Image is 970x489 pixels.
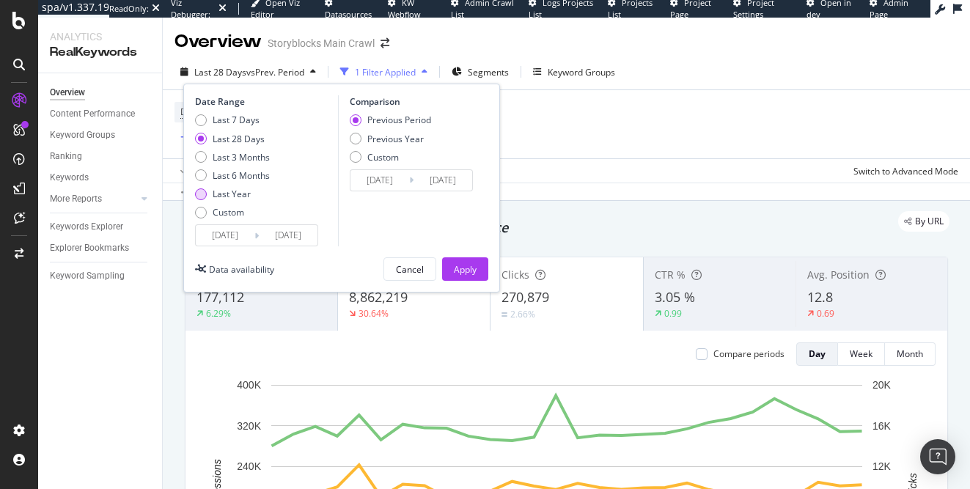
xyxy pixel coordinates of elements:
span: CTR % [655,268,686,282]
button: Keyword Groups [527,60,621,84]
div: ReadOnly: [109,3,149,15]
div: Compare periods [713,348,785,360]
div: Previous Year [367,133,424,145]
div: Switch to Advanced Mode [853,165,958,177]
div: arrow-right-arrow-left [381,38,389,48]
span: 177,112 [196,288,244,306]
text: 240K [237,460,261,472]
div: Data availability [209,263,274,276]
text: 400K [237,379,261,391]
div: Keyword Sampling [50,268,125,284]
div: Overview [174,29,262,54]
div: Content Performance [50,106,135,122]
span: Segments [468,66,509,78]
text: 12K [872,460,892,472]
button: Apply [442,257,488,281]
div: Cancel [396,263,424,276]
button: 1 Filter Applied [334,60,433,84]
div: Comparison [350,95,477,108]
button: Day [796,342,838,366]
div: Last 7 Days [195,114,270,126]
span: 12.8 [807,288,833,306]
div: Custom [367,151,399,163]
button: Week [838,342,885,366]
a: Ranking [50,149,152,164]
div: Day [809,348,826,360]
div: Overview [50,85,85,100]
div: RealKeywords [50,44,150,61]
button: Last 28 DaysvsPrev. Period [174,60,322,84]
div: Apply [454,263,477,276]
a: Content Performance [50,106,152,122]
img: Equal [501,312,507,317]
div: Last 6 Months [213,169,270,182]
div: Last 3 Months [195,151,270,163]
text: 20K [872,379,892,391]
div: 0.99 [664,307,682,320]
div: Explorer Bookmarks [50,240,129,256]
a: Keyword Sampling [50,268,152,284]
div: Open Intercom Messenger [920,439,955,474]
div: 0.69 [817,307,834,320]
text: 16K [872,420,892,432]
div: 2.66% [510,308,535,320]
div: Last 3 Months [213,151,270,163]
div: legacy label [898,211,949,232]
div: Previous Year [350,133,431,145]
span: 3.05 % [655,288,695,306]
a: Explorer Bookmarks [50,240,152,256]
div: Custom [195,206,270,218]
input: End Date [414,170,472,191]
div: Keywords [50,170,89,185]
div: Last 6 Months [195,169,270,182]
a: Keywords [50,170,152,185]
button: Apply [174,159,217,183]
button: Cancel [383,257,436,281]
button: Switch to Advanced Mode [848,159,958,183]
input: Start Date [196,225,254,246]
div: Last 28 Days [195,133,270,145]
div: 6.29% [206,307,231,320]
div: Last 28 Days [213,133,265,145]
div: Last 7 Days [213,114,260,126]
div: Custom [350,151,431,163]
div: Last Year [213,188,251,200]
button: Add Filter [174,129,233,147]
input: End Date [259,225,317,246]
div: Custom [213,206,244,218]
div: 1 Filter Applied [355,66,416,78]
a: Keywords Explorer [50,219,152,235]
div: Keywords Explorer [50,219,123,235]
span: 270,879 [501,288,549,306]
div: Previous Period [350,114,431,126]
div: Last Year [195,188,270,200]
div: Previous Period [367,114,431,126]
span: Last 28 Days [194,66,246,78]
div: Storyblocks Main Crawl [268,36,375,51]
a: More Reports [50,191,137,207]
button: Segments [446,60,515,84]
a: Overview [50,85,152,100]
button: Month [885,342,936,366]
div: Month [897,348,923,360]
span: Clicks [501,268,529,282]
div: More Reports [50,191,102,207]
span: Avg. Position [807,268,870,282]
span: Datasources [325,9,372,20]
span: By URL [915,217,944,226]
span: 8,862,219 [349,288,408,306]
a: Keyword Groups [50,128,152,143]
span: Device [180,106,208,118]
input: Start Date [350,170,409,191]
div: Keyword Groups [50,128,115,143]
span: vs Prev. Period [246,66,304,78]
div: Week [850,348,872,360]
div: Date Range [195,95,334,108]
div: Ranking [50,149,82,164]
div: Analytics [50,29,150,44]
div: Keyword Groups [548,66,615,78]
text: 320K [237,420,261,432]
div: 30.64% [359,307,389,320]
